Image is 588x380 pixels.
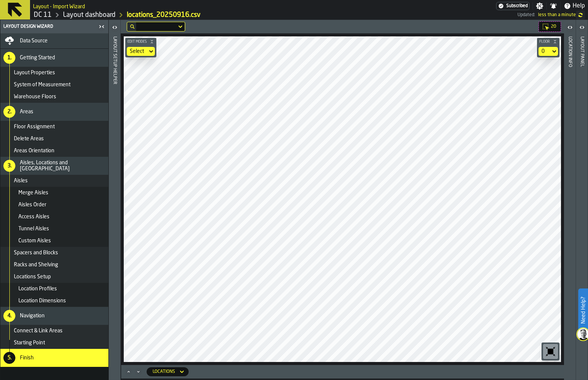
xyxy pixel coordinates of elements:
[496,2,529,10] div: Menu Subscription
[533,2,546,10] label: button-toggle-Settings
[3,352,15,364] div: 5.
[561,2,588,11] label: button-toggle-Help
[33,11,275,20] nav: Breadcrumb
[20,38,48,44] span: Data Source
[0,247,108,259] li: menu Spacers and Blocks
[153,369,175,374] div: DropdownMenuValue-locations
[18,286,57,292] span: Location Profiles
[3,310,15,322] div: 4.
[0,33,108,49] li: menu Data Source
[18,202,46,208] span: Aisles Order
[18,238,51,244] span: Custom Aisles
[565,21,575,35] label: button-toggle-Open
[14,328,63,334] span: Connect & Link Areas
[579,289,587,331] label: Need Help?
[573,2,585,11] span: Help
[567,35,573,378] div: Location Info
[130,48,144,54] div: DropdownMenuValue-none
[20,55,55,61] span: Getting Started
[547,2,560,10] label: button-toggle-Notifications
[0,187,108,199] li: menu Merge Aisles
[0,157,108,175] li: menu Aisles, Locations and Bays
[14,274,51,280] span: Locations Setup
[3,106,15,118] div: 2.
[125,38,156,45] button: button-
[496,2,529,10] a: link-to-/wh/i/2e91095d-d0fa-471d-87cf-b9f7f81665fc/settings/billing
[0,121,108,133] li: menu Floor Assignment
[2,24,96,29] div: Layout Design Wizard
[14,262,58,268] span: Racks and Shelving
[18,226,49,232] span: Tunnel Aisles
[18,298,66,304] span: Location Dimensions
[0,145,108,157] li: menu Areas Orientation
[0,79,108,91] li: menu System of Measurement
[3,160,15,172] div: 3.
[126,40,148,44] span: Edit Modes
[20,313,45,319] span: Navigation
[124,368,133,375] button: Maximize
[14,340,45,346] span: Starting Point
[0,235,108,247] li: menu Custom Aisles
[34,11,52,19] a: link-to-/wh/i/2e91095d-d0fa-471d-87cf-b9f7f81665fc
[579,35,585,378] div: Layout panel
[112,35,117,378] div: Layout Setup Helper
[0,49,108,67] li: menu Getting Started
[0,307,108,325] li: menu Navigation
[14,82,70,88] span: System of Measurement
[0,133,108,145] li: menu Delete Areas
[109,21,120,35] label: button-toggle-Open
[14,148,54,154] span: Areas Orientation
[0,199,108,211] li: menu Aisles Order
[577,21,587,35] label: button-toggle-Open
[14,124,55,130] span: Floor Assignment
[564,20,576,380] header: Location Info
[14,250,58,256] span: Spacers and Blocks
[127,11,201,19] a: link-to-/wh/i/2e91095d-d0fa-471d-87cf-b9f7f81665fc/import/layout/13f0c277-48b8-4a25-a36c-a851c101...
[537,38,559,45] button: button-
[20,160,105,172] span: Aisles, Locations and [GEOGRAPHIC_DATA]
[18,214,49,220] span: Access Aisles
[538,47,558,56] div: DropdownMenuValue-default-floor
[551,24,556,29] span: 20
[541,342,559,360] div: button-toolbar-undefined
[0,103,108,121] li: menu Areas
[14,136,44,142] span: Delete Areas
[20,355,34,361] span: Finish
[506,3,528,9] span: Subscribed
[33,2,85,10] h2: Sub Title
[541,48,547,54] div: DropdownMenuValue-default-floor
[0,337,108,349] li: menu Starting Point
[0,283,108,295] li: menu Location Profiles
[18,190,48,196] span: Merge Aisles
[0,325,108,337] li: menu Connect & Link Areas
[14,178,28,184] span: Aisles
[14,94,56,100] span: Warehouse Floors
[0,271,108,283] li: menu Locations Setup
[0,349,108,367] li: menu Finish
[0,259,108,271] li: menu Racks and Shelving
[538,40,551,44] span: Floor
[0,91,108,103] li: menu Warehouse Floors
[63,11,115,19] a: link-to-/wh/i/2e91095d-d0fa-471d-87cf-b9f7f81665fc/designer
[0,67,108,79] li: menu Layout Properties
[0,211,108,223] li: menu Access Aisles
[3,52,15,64] div: 1.
[14,70,55,76] span: Layout Properties
[109,20,120,380] header: Layout Setup Helper
[538,12,576,18] span: 9/16/2025, 8:39:15 AM
[0,20,108,33] header: Layout Design Wizard
[544,345,556,357] svg: Reset zoom and position
[0,223,108,235] li: menu Tunnel Aisles
[134,368,143,375] button: Minimize
[147,367,189,376] div: DropdownMenuValue-locations
[96,22,107,31] label: button-toggle-Close me
[130,24,135,29] div: hide filter
[20,109,33,115] span: Areas
[0,175,108,187] li: menu Aisles
[0,295,108,307] li: menu Location Dimensions
[576,11,585,20] label: button-toggle-undefined
[517,12,535,18] span: Updated:
[576,20,588,380] header: Layout panel
[127,47,155,56] div: DropdownMenuValue-none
